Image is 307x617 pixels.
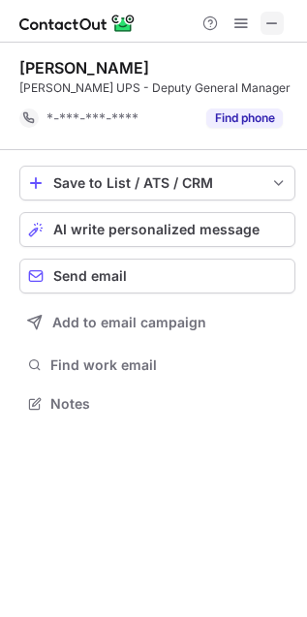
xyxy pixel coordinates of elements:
button: AI write personalized message [19,212,295,247]
span: AI write personalized message [53,222,260,237]
div: [PERSON_NAME] UPS - Deputy General Manager [19,79,295,97]
span: Find work email [50,356,288,374]
span: Send email [53,268,127,284]
div: [PERSON_NAME] [19,58,149,77]
div: Save to List / ATS / CRM [53,175,261,191]
img: ContactOut v5.3.10 [19,12,136,35]
span: Add to email campaign [52,315,206,330]
span: Notes [50,395,288,413]
button: Add to email campaign [19,305,295,340]
button: Reveal Button [206,108,283,128]
button: save-profile-one-click [19,166,295,201]
button: Notes [19,390,295,417]
button: Send email [19,259,295,293]
button: Find work email [19,352,295,379]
